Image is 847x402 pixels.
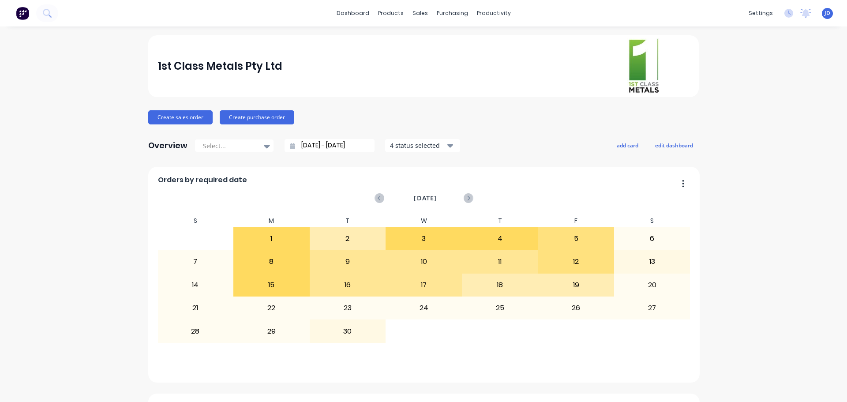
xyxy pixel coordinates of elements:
div: purchasing [432,7,472,20]
div: T [462,214,538,227]
div: products [374,7,408,20]
div: 23 [310,297,386,319]
div: 28 [158,320,233,342]
div: 11 [462,251,538,273]
div: W [386,214,462,227]
button: 4 status selected [385,139,460,152]
div: 8 [234,251,309,273]
div: 4 [462,228,538,250]
img: 1st Class Metals Pty Ltd [627,38,660,94]
div: 20 [615,274,690,296]
div: 30 [310,320,386,342]
div: F [538,214,614,227]
div: 26 [538,297,614,319]
div: 13 [615,251,690,273]
button: add card [611,139,644,151]
div: settings [744,7,777,20]
button: Create purchase order [220,110,294,124]
div: sales [408,7,432,20]
div: productivity [472,7,515,20]
div: 4 status selected [390,141,446,150]
div: 18 [462,274,538,296]
div: S [157,214,234,227]
div: 24 [386,297,461,319]
div: 22 [234,297,309,319]
span: Orders by required date [158,175,247,185]
img: Factory [16,7,29,20]
div: 5 [538,228,614,250]
div: T [310,214,386,227]
div: 16 [310,274,386,296]
div: 10 [386,251,461,273]
div: 25 [462,297,538,319]
button: edit dashboard [649,139,699,151]
div: 21 [158,297,233,319]
div: 9 [310,251,386,273]
div: 14 [158,274,233,296]
div: S [614,214,690,227]
div: 27 [615,297,690,319]
div: 3 [386,228,461,250]
span: [DATE] [414,193,437,203]
div: Overview [148,137,187,154]
div: 2 [310,228,386,250]
div: M [233,214,310,227]
div: 6 [615,228,690,250]
div: 1st Class Metals Pty Ltd [158,57,282,75]
span: JD [825,9,830,17]
button: Create sales order [148,110,213,124]
div: 15 [234,274,309,296]
a: dashboard [332,7,374,20]
div: 17 [386,274,461,296]
div: 7 [158,251,233,273]
div: 1 [234,228,309,250]
div: 12 [538,251,614,273]
div: 29 [234,320,309,342]
div: 19 [538,274,614,296]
